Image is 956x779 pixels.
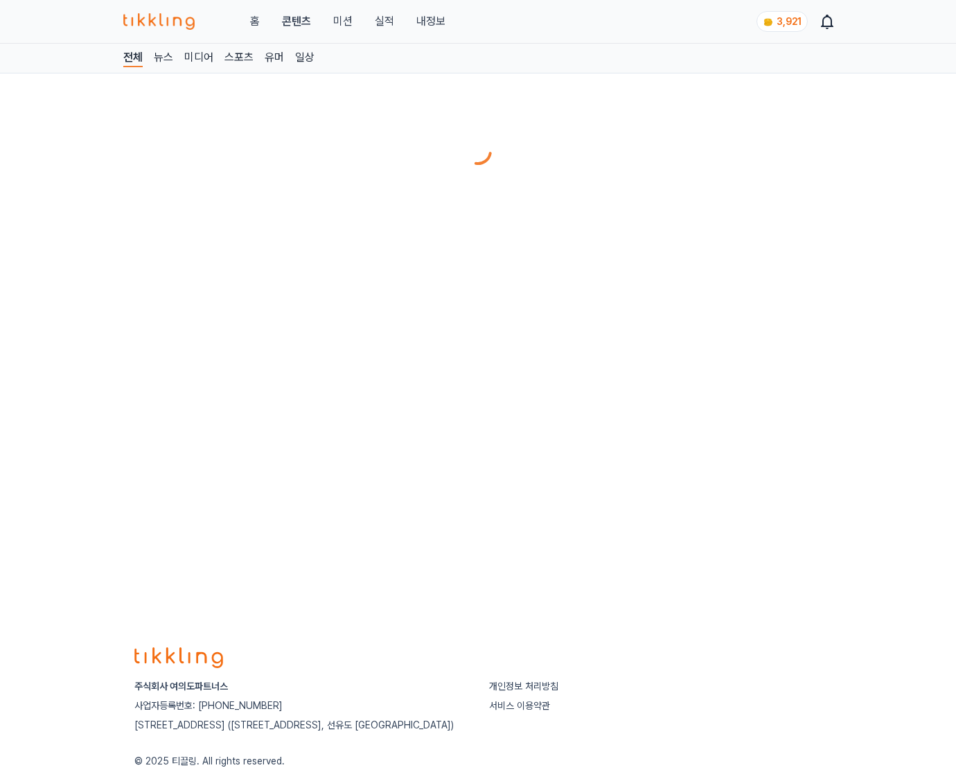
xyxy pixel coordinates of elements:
p: 사업자등록번호: [PHONE_NUMBER] [134,699,467,712]
a: 홈 [250,13,260,30]
a: 스포츠 [224,49,254,67]
a: 개인정보 처리방침 [489,681,558,692]
span: 3,921 [777,16,802,27]
p: 주식회사 여의도파트너스 [134,679,467,693]
a: 콘텐츠 [282,13,311,30]
a: coin 3,921 [756,11,805,32]
img: 티끌링 [123,13,195,30]
a: 실적 [375,13,394,30]
a: 서비스 이용약관 [489,700,550,711]
a: 내정보 [416,13,445,30]
p: [STREET_ADDRESS] ([STREET_ADDRESS], 선유도 [GEOGRAPHIC_DATA]) [134,718,467,732]
img: coin [763,17,774,28]
a: 뉴스 [154,49,173,67]
a: 일상 [295,49,315,67]
a: 전체 [123,49,143,67]
button: 미션 [333,13,353,30]
p: © 2025 티끌링. All rights reserved. [134,754,822,768]
a: 미디어 [184,49,213,67]
img: logo [134,647,223,668]
a: 유머 [265,49,284,67]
